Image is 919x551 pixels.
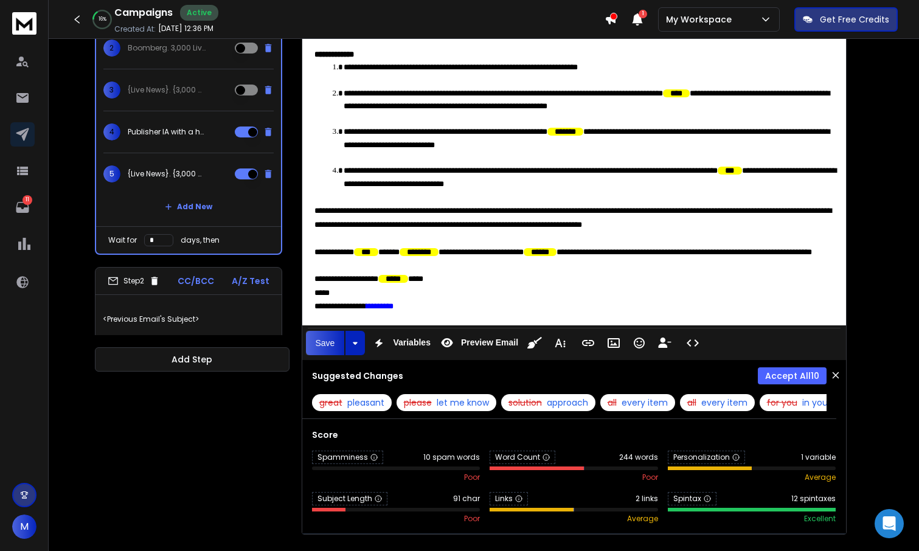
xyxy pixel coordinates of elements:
span: average [805,473,836,482]
div: Step 2 [108,275,160,286]
h3: Suggested Changes [312,370,403,382]
span: solution [508,397,542,409]
span: every item [622,397,668,409]
span: Word Count [490,451,555,464]
span: in your format [802,397,864,409]
span: Links [490,492,528,505]
span: Variables [390,338,433,348]
span: all [608,397,617,409]
button: Insert Image (⌘P) [602,331,625,355]
span: 4 [103,123,120,140]
span: 10 spam words [423,452,480,462]
span: 12 spintaxes [791,494,836,504]
p: My Workspace [666,13,737,26]
span: 5 [103,165,120,182]
p: days, then [181,235,220,245]
button: Add Step [95,347,290,372]
span: great [319,397,342,409]
span: all [687,397,696,409]
button: Save [306,331,345,355]
button: M [12,515,36,539]
span: Personalization [668,451,745,464]
button: Emoticons [628,331,651,355]
p: [DATE] 12:36 PM [158,24,213,33]
p: Boomberg. 3,000 Live News. Monthly. [128,43,206,53]
span: every item [701,397,747,409]
img: logo [12,12,36,35]
span: 3 [103,81,120,99]
p: {Live News}. {3,000 Articles Monthly|3,000 Articles Every Month|3,000 Articles Each Month}. [128,169,206,179]
span: please [404,397,432,409]
p: A/Z Test [232,275,269,287]
div: Open Intercom Messenger [875,509,904,538]
li: Step2CC/BCCA/Z Test<Previous Email's Subject>Add NewWait fordays, then [95,267,282,396]
span: for you [767,397,797,409]
p: Wait for [108,235,137,245]
p: 16 % [99,16,106,23]
button: Accept All10 [758,367,827,384]
span: Spintax [668,492,716,505]
p: CC/BCC [178,275,214,287]
span: let me know [437,397,489,409]
a: 11 [10,195,35,220]
button: Code View [681,331,704,355]
h1: Campaigns [114,5,173,20]
span: poor [642,473,658,482]
button: Get Free Credits [794,7,898,32]
button: Variables [367,331,433,355]
p: Created At: [114,24,156,34]
span: poor [464,514,480,524]
span: poor [464,473,480,482]
span: 244 words [619,452,658,462]
span: Subject Length [312,492,387,505]
p: {Live News}. {3,000 Articles Monthly|3,000 Articles Every Month|3,000 Articles Each Month}. [128,85,206,95]
p: <Previous Email's Subject> [103,302,274,336]
span: pleasant [347,397,384,409]
span: 2 [103,40,120,57]
button: More Text [549,331,572,355]
span: Preview Email [459,338,521,348]
h3: Score [312,429,836,441]
button: Preview Email [435,331,521,355]
span: 1 variable [801,452,836,462]
span: approach [547,397,588,409]
span: average [627,514,658,524]
span: 1 [639,10,647,18]
p: 11 [23,195,32,205]
button: Add New [155,195,222,219]
button: Insert Link (⌘K) [577,331,600,355]
div: Active [180,5,218,21]
span: 91 char [453,494,480,504]
span: 2 links [636,494,658,504]
p: Get Free Credits [820,13,889,26]
span: Spamminess [312,451,383,464]
button: Insert Unsubscribe Link [653,331,676,355]
button: Clean HTML [523,331,546,355]
p: Publisher IA with a human behind [128,127,206,137]
span: excellent [804,514,836,524]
